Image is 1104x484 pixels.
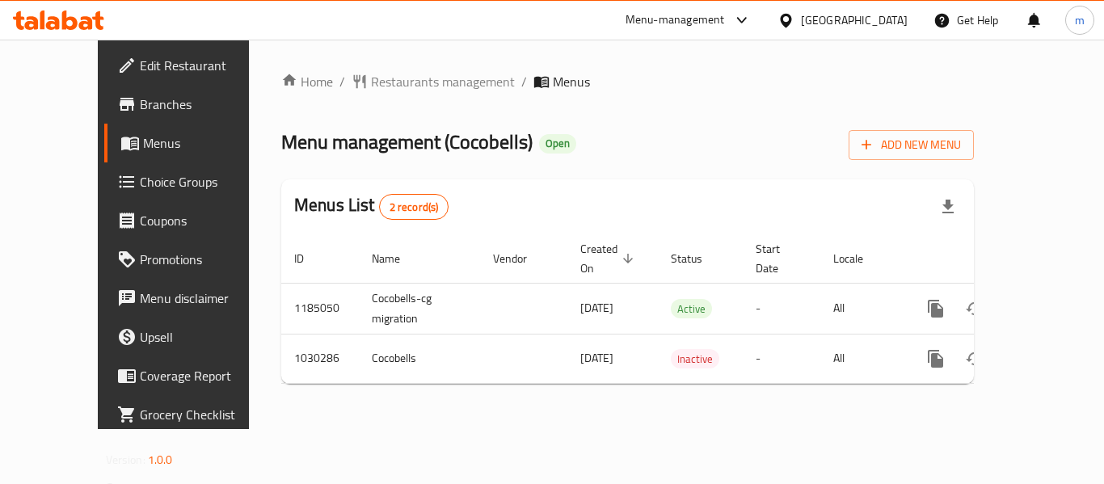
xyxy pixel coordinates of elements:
[833,249,884,268] span: Locale
[281,72,333,91] a: Home
[104,279,282,318] a: Menu disclaimer
[281,234,1085,384] table: enhanced table
[140,405,269,424] span: Grocery Checklist
[106,449,145,470] span: Version:
[140,288,269,308] span: Menu disclaimer
[281,124,533,160] span: Menu management ( Cocobells )
[743,283,820,334] td: -
[929,187,967,226] div: Export file
[104,240,282,279] a: Promotions
[104,395,282,434] a: Grocery Checklist
[140,211,269,230] span: Coupons
[820,334,904,383] td: All
[104,201,282,240] a: Coupons
[756,239,801,278] span: Start Date
[743,334,820,383] td: -
[359,283,480,334] td: Cocobells-cg migration
[801,11,908,29] div: [GEOGRAPHIC_DATA]
[379,194,449,220] div: Total records count
[339,72,345,91] li: /
[148,449,173,470] span: 1.0.0
[380,200,449,215] span: 2 record(s)
[140,327,269,347] span: Upsell
[580,347,613,368] span: [DATE]
[281,72,974,91] nav: breadcrumb
[1075,11,1085,29] span: m
[916,339,955,378] button: more
[140,95,269,114] span: Branches
[140,56,269,75] span: Edit Restaurant
[671,300,712,318] span: Active
[671,249,723,268] span: Status
[104,162,282,201] a: Choice Groups
[493,249,548,268] span: Vendor
[539,134,576,154] div: Open
[281,283,359,334] td: 1185050
[371,72,515,91] span: Restaurants management
[281,334,359,383] td: 1030286
[104,85,282,124] a: Branches
[904,234,1085,284] th: Actions
[372,249,421,268] span: Name
[140,366,269,385] span: Coverage Report
[916,289,955,328] button: more
[671,299,712,318] div: Active
[553,72,590,91] span: Menus
[626,11,725,30] div: Menu-management
[671,349,719,368] div: Inactive
[955,289,994,328] button: Change Status
[580,297,613,318] span: [DATE]
[352,72,515,91] a: Restaurants management
[143,133,269,153] span: Menus
[140,250,269,269] span: Promotions
[862,135,961,155] span: Add New Menu
[104,356,282,395] a: Coverage Report
[359,334,480,383] td: Cocobells
[849,130,974,160] button: Add New Menu
[104,46,282,85] a: Edit Restaurant
[104,318,282,356] a: Upsell
[521,72,527,91] li: /
[104,124,282,162] a: Menus
[955,339,994,378] button: Change Status
[140,172,269,191] span: Choice Groups
[294,193,449,220] h2: Menus List
[294,249,325,268] span: ID
[580,239,638,278] span: Created On
[539,137,576,150] span: Open
[820,283,904,334] td: All
[671,350,719,368] span: Inactive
